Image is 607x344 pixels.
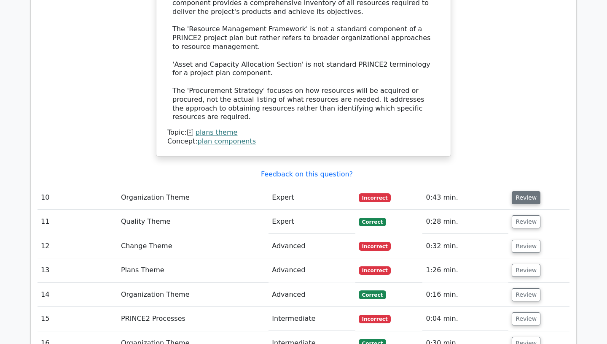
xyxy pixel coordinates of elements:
[167,137,440,146] div: Concept:
[422,258,508,282] td: 1:26 min.
[167,128,440,137] div: Topic:
[118,186,269,210] td: Organization Theme
[422,307,508,331] td: 0:04 min.
[512,264,540,277] button: Review
[512,215,540,228] button: Review
[422,234,508,258] td: 0:32 min.
[512,288,540,301] button: Review
[269,307,355,331] td: Intermediate
[269,210,355,234] td: Expert
[38,210,118,234] td: 11
[422,210,508,234] td: 0:28 min.
[269,258,355,282] td: Advanced
[512,240,540,253] button: Review
[359,218,386,226] span: Correct
[269,186,355,210] td: Expert
[118,283,269,307] td: Organization Theme
[38,234,118,258] td: 12
[359,242,391,250] span: Incorrect
[38,283,118,307] td: 14
[359,290,386,299] span: Correct
[38,258,118,282] td: 13
[359,193,391,202] span: Incorrect
[512,312,540,325] button: Review
[422,186,508,210] td: 0:43 min.
[359,315,391,323] span: Incorrect
[118,234,269,258] td: Change Theme
[359,266,391,275] span: Incorrect
[38,307,118,331] td: 15
[118,258,269,282] td: Plans Theme
[269,283,355,307] td: Advanced
[512,191,540,204] button: Review
[198,137,256,145] a: plan components
[422,283,508,307] td: 0:16 min.
[261,170,353,178] a: Feedback on this question?
[196,128,238,136] a: plans theme
[118,210,269,234] td: Quality Theme
[118,307,269,331] td: PRINCE2 Processes
[38,186,118,210] td: 10
[269,234,355,258] td: Advanced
